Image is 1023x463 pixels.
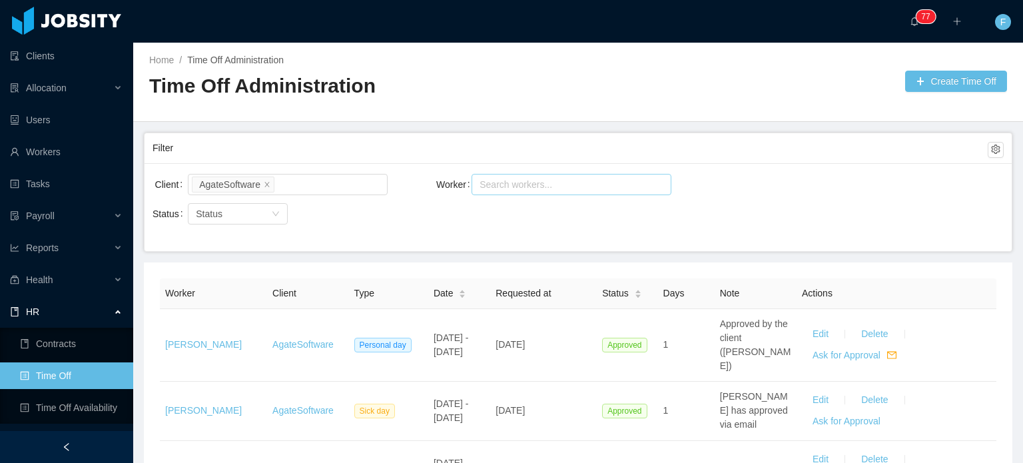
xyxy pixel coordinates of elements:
[436,179,476,190] label: Worker
[476,177,483,193] input: Worker
[26,306,39,317] span: HR
[10,171,123,197] a: icon: profileTasks
[802,324,839,345] button: Edit
[634,288,641,292] i: icon: caret-up
[26,242,59,253] span: Reports
[916,10,935,23] sup: 77
[459,293,466,297] i: icon: caret-down
[434,398,469,423] span: [DATE] - [DATE]
[926,10,930,23] p: 7
[149,73,578,100] h2: Time Off Administration
[905,71,1007,92] button: icon: plusCreate Time Off
[20,330,123,357] a: icon: bookContracts
[354,288,374,298] span: Type
[910,17,919,26] i: icon: bell
[921,10,926,23] p: 7
[802,288,833,298] span: Actions
[149,55,174,65] a: Home
[272,210,280,219] i: icon: down
[192,177,274,193] li: AgateSoftware
[26,83,67,93] span: Allocation
[10,275,19,284] i: icon: medicine-box
[663,405,669,416] span: 1
[10,83,19,93] i: icon: solution
[634,293,641,297] i: icon: caret-down
[272,405,334,416] a: AgateSoftware
[264,181,270,189] i: icon: close
[663,288,685,298] span: Days
[602,404,647,418] span: Approved
[272,339,334,350] a: AgateSoftware
[199,177,260,192] div: AgateSoftware
[802,411,891,432] button: Ask for Approval
[434,286,454,300] span: Date
[20,394,123,421] a: icon: profileTime Off Availability
[277,177,284,193] input: Client
[480,178,651,191] div: Search workers...
[952,17,962,26] i: icon: plus
[354,338,412,352] span: Personal day
[602,338,647,352] span: Approved
[196,209,222,219] span: Status
[10,107,123,133] a: icon: robotUsers
[851,324,898,345] button: Delete
[496,405,525,416] span: [DATE]
[20,362,123,389] a: icon: profileTime Off
[10,139,123,165] a: icon: userWorkers
[988,142,1004,158] button: icon: setting
[165,405,242,416] a: [PERSON_NAME]
[10,243,19,252] i: icon: line-chart
[153,136,988,161] div: Filter
[155,179,188,190] label: Client
[165,288,195,298] span: Worker
[851,390,898,411] button: Delete
[26,211,55,221] span: Payroll
[458,288,466,297] div: Sort
[354,404,395,418] span: Sick day
[26,274,53,285] span: Health
[272,288,296,298] span: Client
[153,209,188,219] label: Status
[165,339,242,350] a: [PERSON_NAME]
[1000,14,1006,30] span: F
[179,55,182,65] span: /
[634,288,642,297] div: Sort
[10,43,123,69] a: icon: auditClients
[720,288,740,298] span: Note
[802,345,907,366] button: Ask for Approvalmail
[496,288,551,298] span: Requested at
[187,55,284,65] a: Time Off Administration
[10,211,19,221] i: icon: file-protect
[459,288,466,292] i: icon: caret-up
[720,318,791,371] span: Approved by the client ([PERSON_NAME])
[802,390,839,411] button: Edit
[720,391,788,430] span: [PERSON_NAME] has approved via email
[10,307,19,316] i: icon: book
[602,286,629,300] span: Status
[434,332,469,357] span: [DATE] - [DATE]
[663,339,669,350] span: 1
[496,339,525,350] span: [DATE]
